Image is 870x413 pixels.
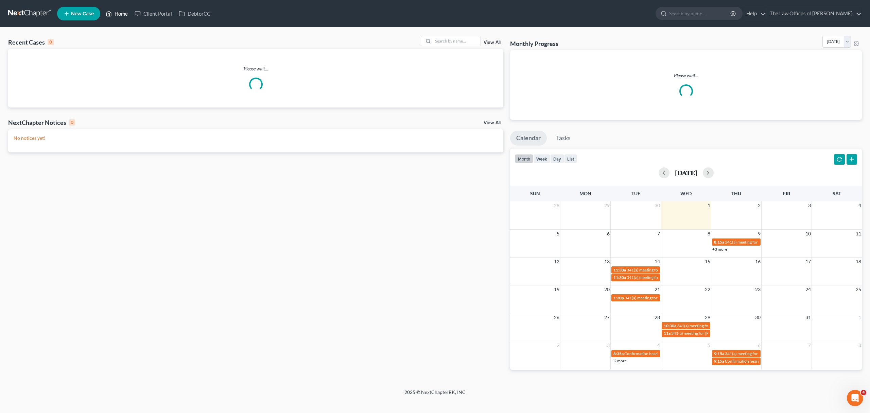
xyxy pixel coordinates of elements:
span: 8:35a [613,351,624,356]
span: New Case [71,11,94,16]
span: 341(a) meeting for [PERSON_NAME] [627,267,692,272]
span: 5 [707,341,711,349]
a: View All [484,40,501,45]
div: 0 [48,39,54,45]
a: Tasks [550,131,577,146]
span: 11a [664,331,671,336]
span: 25 [855,285,862,294]
span: 6 [606,230,610,238]
span: 7 [807,341,812,349]
p: Please wait... [516,72,856,79]
span: 16 [754,258,761,266]
span: 341(a) meeting for [PERSON_NAME] [671,331,737,336]
a: The Law Offices of [PERSON_NAME] [766,7,862,20]
a: Home [102,7,131,20]
span: 28 [654,313,661,321]
span: Mon [579,191,591,196]
span: 2 [556,341,560,349]
span: 3 [606,341,610,349]
input: Search by name... [433,36,481,46]
span: 23 [754,285,761,294]
span: 341(a) meeting for [PERSON_NAME] [725,351,790,356]
span: 17 [805,258,812,266]
span: 2 [757,201,761,210]
span: 1:30p [613,295,624,300]
span: 31 [805,313,812,321]
button: month [515,154,533,163]
span: 29 [704,313,711,321]
p: Please wait... [8,65,503,72]
span: 10 [805,230,812,238]
span: 9:15a [714,351,724,356]
span: 30 [754,313,761,321]
span: Sun [530,191,540,196]
a: Client Portal [131,7,175,20]
span: 1 [858,313,862,321]
span: 8 [707,230,711,238]
span: Thu [731,191,741,196]
span: 3 [807,201,812,210]
input: Search by name... [669,7,731,20]
iframe: Intercom live chat [847,390,863,406]
span: 9:15a [714,359,724,364]
span: 341(a) meeting for Deauntre [PERSON_NAME] [725,239,808,245]
a: DebtorCC [175,7,214,20]
span: 11:30a [613,267,626,272]
a: +3 more [712,247,727,252]
span: 27 [604,313,610,321]
span: 7 [657,230,661,238]
span: Tue [631,191,640,196]
span: 5 [556,230,560,238]
a: +2 more [612,358,627,363]
span: 22 [704,285,711,294]
span: Wed [680,191,692,196]
span: 1 [707,201,711,210]
div: NextChapter Notices [8,118,75,127]
span: 4 [657,341,661,349]
button: list [564,154,577,163]
span: 30 [654,201,661,210]
span: 4 [861,390,866,395]
span: 19 [553,285,560,294]
span: 18 [855,258,862,266]
span: 4 [858,201,862,210]
span: 8 [858,341,862,349]
a: Calendar [510,131,547,146]
span: 13 [604,258,610,266]
span: 14 [654,258,661,266]
div: 0 [69,119,75,126]
span: 20 [604,285,610,294]
span: Confirmation hearing for [PERSON_NAME] [725,359,802,364]
span: 341(a) meeting for [PERSON_NAME] [625,295,690,300]
div: 2025 © NextChapterBK, INC [241,389,629,401]
span: 24 [805,285,812,294]
span: 8:15a [714,239,724,245]
h2: [DATE] [675,169,697,176]
span: 26 [553,313,560,321]
span: 15 [704,258,711,266]
span: 6 [757,341,761,349]
span: 11:30a [613,275,626,280]
span: 10:30a [664,323,676,328]
span: Confirmation hearing for [PERSON_NAME] [624,351,701,356]
span: Fri [783,191,790,196]
span: Sat [833,191,841,196]
span: 12 [553,258,560,266]
span: 341(a) meeting for [PERSON_NAME] [627,275,692,280]
span: 28 [553,201,560,210]
span: 341(a) meeting for [PERSON_NAME] [677,323,743,328]
span: 9 [757,230,761,238]
span: 11 [855,230,862,238]
a: View All [484,120,501,125]
p: No notices yet! [14,135,498,142]
a: Help [743,7,766,20]
h3: Monthly Progress [510,39,558,48]
div: Recent Cases [8,38,54,46]
span: 21 [654,285,661,294]
button: week [533,154,550,163]
button: day [550,154,564,163]
span: 29 [604,201,610,210]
